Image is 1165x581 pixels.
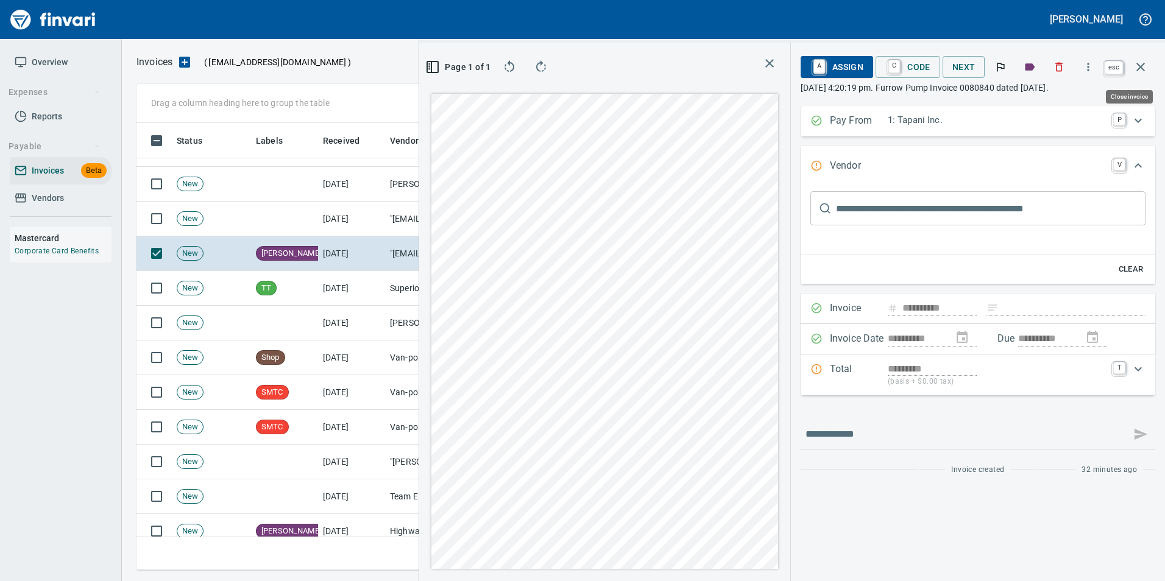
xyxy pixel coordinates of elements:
[177,387,203,398] span: New
[1050,13,1123,26] h5: [PERSON_NAME]
[257,421,288,433] span: SMTC
[385,236,507,271] td: "[EMAIL_ADDRESS][DOMAIN_NAME]" <[EMAIL_ADDRESS][DOMAIN_NAME]>
[177,133,218,148] span: Click to Sort
[207,56,347,68] span: [EMAIL_ADDRESS][DOMAIN_NAME]
[151,97,330,109] p: Drag a column heading here to group the table
[385,271,507,306] td: Superior Tire Service, Inc (1-10991)
[1105,61,1123,74] a: esc
[32,55,68,70] span: Overview
[177,352,203,364] span: New
[1082,464,1137,476] span: 32 minutes ago
[257,526,326,537] span: [PERSON_NAME]
[323,133,375,148] span: Click to Sort
[385,167,507,202] td: [PERSON_NAME] <[EMAIL_ADDRESS][DOMAIN_NAME]>
[830,158,888,174] p: Vendor
[257,387,288,398] span: SMTC
[1114,262,1147,276] span: Clear
[318,236,385,271] td: [DATE]
[943,56,985,79] button: Next Invoice
[801,354,1155,395] div: Expand
[318,202,385,236] td: [DATE]
[9,139,101,154] span: Payable
[81,164,107,178] span: Beta
[830,362,888,388] p: Total
[385,514,507,549] td: Highway Specialties LLC (1-10458)
[318,445,385,479] td: [DATE]
[1016,54,1043,80] button: Labels
[177,526,203,537] span: New
[318,306,385,340] td: [DATE]
[257,283,276,294] span: TT
[1113,362,1125,374] a: T
[813,60,825,73] a: A
[32,163,64,178] span: Invoices
[318,375,385,410] td: [DATE]
[7,5,99,34] img: Finvari
[256,133,283,148] span: Labels
[385,306,507,340] td: [PERSON_NAME] <[EMAIL_ADDRESS][DOMAIN_NAME]>
[323,133,359,148] span: Received
[987,54,1014,80] button: Flag
[390,133,446,148] span: Vendor / From
[1046,54,1072,80] button: Discard
[177,248,203,259] span: New
[318,340,385,375] td: [DATE]
[952,60,976,75] span: Next
[385,410,507,445] td: Van-port Rigging Inc (1-11072)
[318,514,385,549] td: [DATE]
[318,271,385,306] td: [DATE]
[318,167,385,202] td: [DATE]
[257,352,285,364] span: Shop
[385,375,507,410] td: Van-port Rigging Inc (1-11072)
[1126,420,1155,449] span: This records your message into the invoice and notifies anyone mentioned
[172,55,197,69] button: Upload an Invoice
[32,109,62,124] span: Reports
[385,445,507,479] td: "[PERSON_NAME] ([PERSON_NAME][EMAIL_ADDRESS][DOMAIN_NAME])" <[EMAIL_ADDRESS][DOMAIN_NAME]>
[385,479,507,514] td: Team Electric Company (1-39832)
[888,60,900,73] a: C
[810,57,863,77] span: Assign
[1113,113,1125,125] a: P
[177,317,203,329] span: New
[830,113,888,129] p: Pay From
[318,479,385,514] td: [DATE]
[390,133,462,148] span: Click to Sort
[177,283,203,294] span: New
[15,247,99,255] a: Corporate Card Benefits
[1075,54,1102,80] button: More
[1113,158,1125,171] a: V
[177,213,203,225] span: New
[256,133,299,148] span: Click to Sort
[257,248,326,259] span: [PERSON_NAME]
[385,202,507,236] td: "[EMAIL_ADDRESS][DOMAIN_NAME]" <[EMAIL_ADDRESS][DOMAIN_NAME]>
[136,55,172,69] nav: breadcrumb
[801,106,1155,136] div: Expand
[136,55,172,69] p: Invoices
[888,376,1106,388] p: (basis + $0.00 tax)
[9,85,101,100] span: Expenses
[801,146,1155,186] div: Expand
[177,133,202,148] span: Status
[951,464,1004,476] span: Invoice created
[177,178,203,190] span: New
[318,410,385,445] td: [DATE]
[177,421,203,433] span: New
[385,340,507,375] td: Van-port Rigging Inc (1-11072)
[885,57,930,77] span: Code
[32,191,64,206] span: Vendors
[177,456,203,468] span: New
[197,56,351,68] p: ( )
[15,231,112,245] h6: Mastercard
[434,60,485,75] span: Page 1 of 1
[888,113,1106,127] p: 1: Tapani Inc.
[801,186,1155,284] div: Expand
[801,82,1155,94] p: [DATE] 4:20:19 pm. Furrow Pump Invoice 0080840 dated [DATE].
[177,491,203,502] span: New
